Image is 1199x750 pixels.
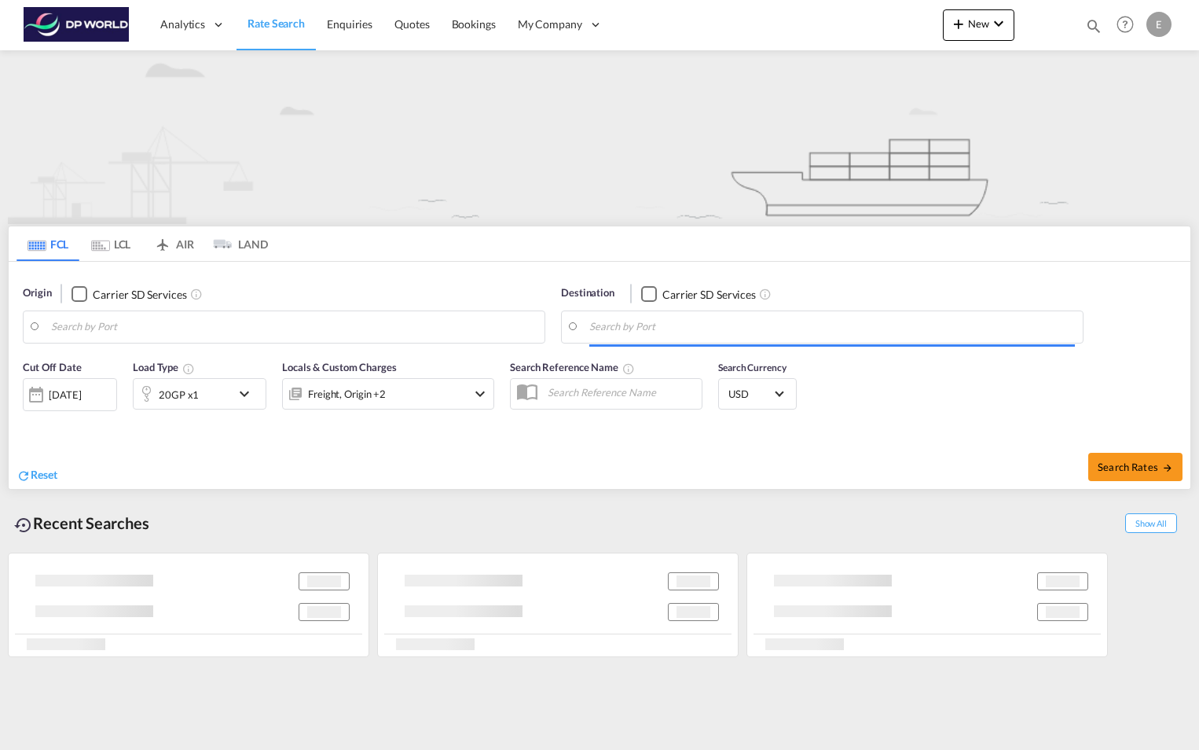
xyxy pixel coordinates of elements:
span: Origin [23,285,51,301]
span: New [949,17,1008,30]
img: c08ca190194411f088ed0f3ba295208c.png [24,7,130,42]
md-icon: icon-plus 400-fg [949,14,968,33]
div: Help [1112,11,1146,39]
md-icon: icon-chevron-down [989,14,1008,33]
div: 20GP x1 [159,384,199,406]
div: [DATE] [49,388,81,402]
div: 20GP x1icon-chevron-down [133,378,266,410]
input: Search by Port [589,315,1075,339]
div: E [1146,12,1171,37]
span: Show All [1125,513,1177,533]
span: Cut Off Date [23,361,82,373]
md-checkbox: Checkbox No Ink [641,285,756,302]
span: Load Type [133,361,195,373]
span: Bookings [452,17,496,31]
md-icon: icon-chevron-down [235,384,262,403]
div: Freight Origin Destination Dock Stuffing [308,383,386,405]
md-tab-item: LCL [79,226,142,261]
md-select: Select Currency: $ USDUnited States Dollar [727,382,788,405]
md-icon: icon-airplane [153,235,172,247]
md-tab-item: AIR [142,226,205,261]
md-icon: icon-chevron-down [471,384,489,403]
md-tab-item: LAND [205,226,268,261]
span: Locals & Custom Charges [282,361,397,373]
md-icon: Your search will be saved by the below given name [622,362,635,375]
span: Enquiries [327,17,372,31]
span: Destination [561,285,614,301]
span: Search Currency [718,362,786,373]
span: Help [1112,11,1138,38]
div: Origin Checkbox No InkUnchecked: Search for CY (Container Yard) services for all selected carrier... [9,262,1190,489]
input: Search by Port [51,315,537,339]
button: icon-plus 400-fgNewicon-chevron-down [943,9,1014,41]
div: Carrier SD Services [93,287,186,303]
md-pagination-wrapper: Use the left and right arrow keys to navigate between tabs [16,226,268,261]
md-icon: Unchecked: Search for CY (Container Yard) services for all selected carriers.Checked : Search for... [190,288,203,300]
md-icon: Select multiple loads to view rates [182,362,195,375]
div: icon-refreshReset [16,467,57,484]
md-tab-item: FCL [16,226,79,261]
span: My Company [518,17,582,32]
md-icon: Unchecked: Search for CY (Container Yard) services for all selected carriers.Checked : Search for... [759,288,772,300]
md-checkbox: Checkbox No Ink [71,285,186,302]
div: [DATE] [23,378,117,411]
md-icon: icon-arrow-right [1162,462,1173,473]
span: Search Reference Name [510,361,635,373]
button: Search Ratesicon-arrow-right [1088,453,1182,481]
div: icon-magnify [1085,17,1102,41]
span: Reset [31,468,57,481]
md-datepicker: Select [23,409,35,430]
span: USD [728,387,772,401]
span: Analytics [160,17,205,32]
div: Recent Searches [8,506,156,541]
div: Freight Origin Destination Dock Stuffingicon-chevron-down [282,378,494,410]
span: Quotes [394,17,429,31]
md-icon: icon-magnify [1085,17,1102,35]
span: Rate Search [247,17,305,30]
span: Search Rates [1098,461,1173,473]
img: new-FCL.png [8,50,1191,224]
md-icon: icon-backup-restore [14,516,33,535]
input: Search Reference Name [540,381,702,404]
md-icon: icon-refresh [16,469,31,483]
div: Carrier SD Services [662,287,756,303]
